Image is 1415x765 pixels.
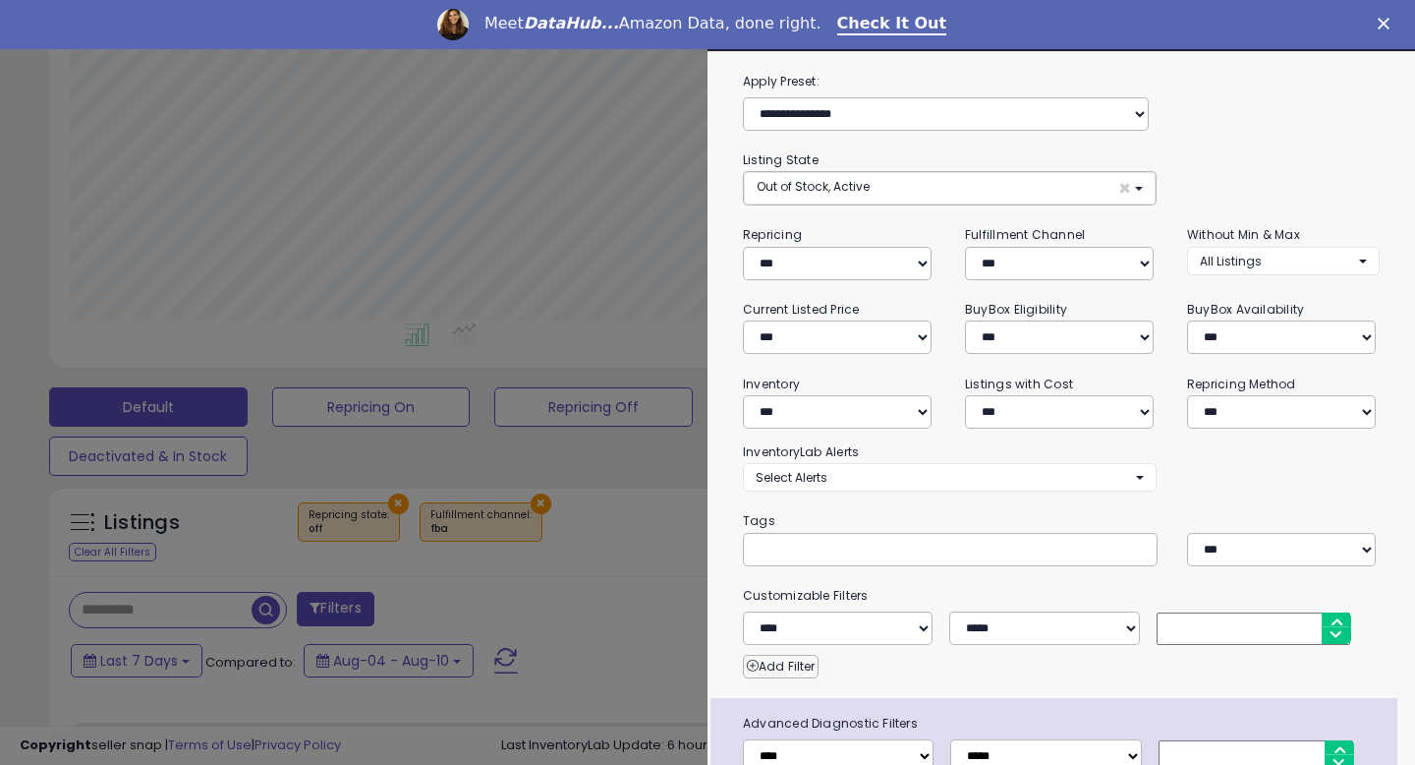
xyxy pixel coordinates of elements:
[743,301,859,318] small: Current Listed Price
[1187,247,1380,275] button: All Listings
[728,585,1394,607] small: Customizable Filters
[965,376,1073,392] small: Listings with Cost
[1187,226,1300,243] small: Without Min & Max
[757,178,870,195] span: Out of Stock, Active
[743,226,802,243] small: Repricing
[524,14,619,32] i: DataHub...
[743,443,859,460] small: InventoryLab Alerts
[728,71,1394,92] label: Apply Preset:
[743,151,819,168] small: Listing State
[437,9,469,40] img: Profile image for Georgie
[1378,18,1397,29] div: Close
[743,463,1157,492] button: Select Alerts
[744,172,1156,205] button: Out of Stock, Active ×
[728,713,1397,735] span: Advanced Diagnostic Filters
[837,14,947,35] a: Check It Out
[1187,301,1304,318] small: BuyBox Availability
[484,14,821,33] div: Meet Amazon Data, done right.
[1187,376,1296,392] small: Repricing Method
[743,655,819,678] button: Add Filter
[1118,178,1131,199] span: ×
[1200,253,1262,269] span: All Listings
[756,469,827,486] span: Select Alerts
[965,301,1067,318] small: BuyBox Eligibility
[743,376,800,392] small: Inventory
[965,226,1085,243] small: Fulfillment Channel
[728,510,1394,532] small: Tags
